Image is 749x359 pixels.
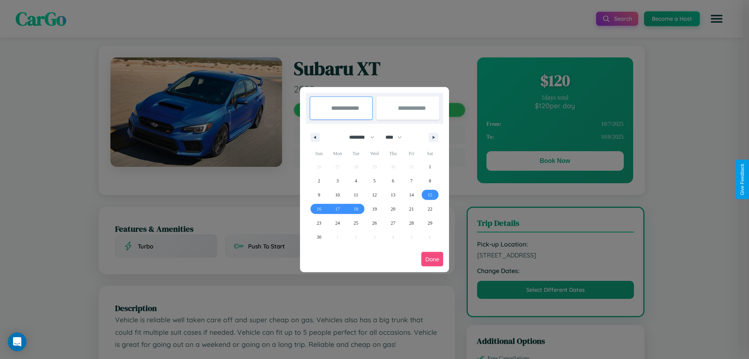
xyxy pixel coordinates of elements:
span: 13 [390,188,395,202]
button: 7 [402,174,421,188]
span: 9 [318,188,320,202]
button: 26 [365,216,383,230]
span: 24 [335,216,340,230]
button: 11 [347,188,365,202]
button: 22 [421,202,439,216]
span: Wed [365,147,383,160]
span: 30 [317,230,321,244]
span: 10 [335,188,340,202]
div: Give Feedback [740,164,745,195]
button: 18 [347,202,365,216]
span: 11 [354,188,359,202]
button: 12 [365,188,383,202]
button: 5 [365,174,383,188]
button: Done [421,252,443,266]
button: 29 [421,216,439,230]
span: 2 [318,174,320,188]
span: 19 [372,202,377,216]
span: 29 [428,216,432,230]
button: 10 [328,188,346,202]
span: 26 [372,216,377,230]
span: 18 [354,202,359,216]
button: 28 [402,216,421,230]
span: 16 [317,202,321,216]
span: 7 [410,174,413,188]
span: 14 [409,188,414,202]
button: 25 [347,216,365,230]
span: 1 [429,160,431,174]
span: 8 [429,174,431,188]
span: 17 [335,202,340,216]
span: 21 [409,202,414,216]
button: 16 [310,202,328,216]
button: 21 [402,202,421,216]
span: 6 [392,174,394,188]
button: 2 [310,174,328,188]
button: 8 [421,174,439,188]
button: 3 [328,174,346,188]
button: 15 [421,188,439,202]
span: 15 [428,188,432,202]
button: 23 [310,216,328,230]
span: Sun [310,147,328,160]
button: 20 [384,202,402,216]
button: 6 [384,174,402,188]
span: 23 [317,216,321,230]
span: 25 [354,216,359,230]
span: 12 [372,188,377,202]
button: 4 [347,174,365,188]
button: 1 [421,160,439,174]
span: 4 [355,174,357,188]
button: 19 [365,202,383,216]
span: 28 [409,216,414,230]
span: Sat [421,147,439,160]
span: 20 [390,202,395,216]
span: 27 [390,216,395,230]
span: Fri [402,147,421,160]
div: Open Intercom Messenger [8,332,27,351]
span: 5 [373,174,376,188]
button: 27 [384,216,402,230]
button: 14 [402,188,421,202]
span: 22 [428,202,432,216]
span: Thu [384,147,402,160]
button: 17 [328,202,346,216]
button: 13 [384,188,402,202]
button: 24 [328,216,346,230]
span: Mon [328,147,346,160]
button: 30 [310,230,328,244]
span: Tue [347,147,365,160]
button: 9 [310,188,328,202]
span: 3 [336,174,339,188]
